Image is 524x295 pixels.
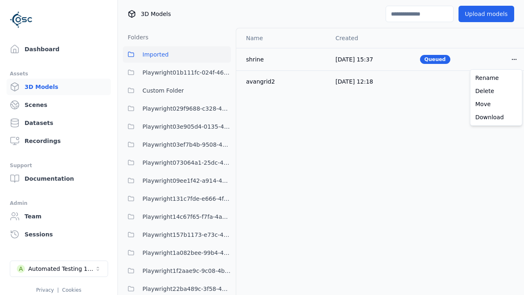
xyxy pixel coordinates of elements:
[472,84,520,98] a: Delete
[472,71,520,84] a: Rename
[472,111,520,124] a: Download
[472,98,520,111] a: Move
